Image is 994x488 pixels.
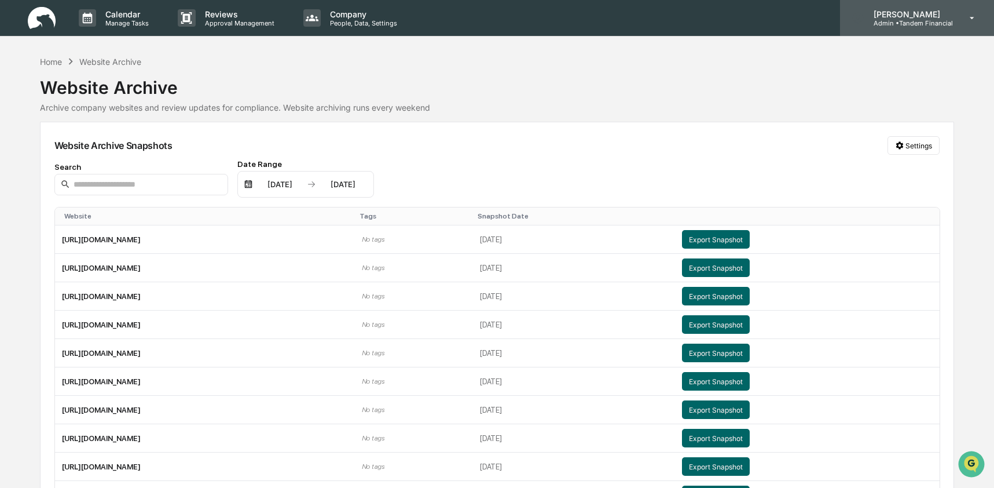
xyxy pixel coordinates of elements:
div: [DATE] [318,180,368,189]
div: Toggle SortBy [684,212,934,220]
img: calendar [244,180,253,189]
button: Export Snapshot [682,372,750,391]
button: Settings [887,136,940,155]
p: How can we help? [12,24,211,43]
div: Date Range [237,159,374,169]
td: [URL][DOMAIN_NAME] [55,367,355,396]
button: Export Snapshot [682,287,750,305]
span: No tags [361,434,384,442]
td: [DATE] [473,339,675,367]
div: Home [40,57,62,67]
p: Calendar [96,9,155,19]
p: People, Data, Settings [321,19,403,27]
span: No tags [361,349,384,357]
td: [DATE] [473,282,675,311]
td: [URL][DOMAIN_NAME] [55,339,355,367]
td: [DATE] [473,311,675,339]
div: [DATE] [255,180,305,189]
button: Export Snapshot [682,315,750,334]
button: Export Snapshot [682,457,750,476]
img: 1746055101610-c473b297-6a78-478c-a979-82029cc54cd1 [12,89,32,110]
p: Approval Management [196,19,280,27]
a: Powered byPylon [82,196,140,205]
span: No tags [361,292,384,300]
span: No tags [361,462,384,471]
td: [URL][DOMAIN_NAME] [55,311,355,339]
span: No tags [361,406,384,414]
img: logo [28,7,56,30]
td: [DATE] [473,396,675,424]
p: Reviews [196,9,280,19]
div: 🔎 [12,169,21,179]
div: Start new chat [39,89,190,100]
a: 🖐️Preclearance [7,141,79,162]
button: Export Snapshot [682,344,750,362]
button: Export Snapshot [682,400,750,419]
td: [DATE] [473,254,675,282]
span: No tags [361,377,384,385]
span: No tags [361,321,384,329]
button: Export Snapshot [682,429,750,447]
a: 🗄️Attestations [79,141,148,162]
td: [DATE] [473,453,675,481]
p: Manage Tasks [96,19,155,27]
span: No tags [361,264,384,272]
button: Export Snapshot [682,230,750,249]
div: 🖐️ [12,147,21,156]
p: [PERSON_NAME] [864,9,953,19]
span: Pylon [115,196,140,205]
span: No tags [361,235,384,243]
p: Company [321,9,403,19]
div: Archive company websites and review updates for compliance. Website archiving runs every weekend [40,103,955,112]
td: [URL][DOMAIN_NAME] [55,424,355,453]
td: [DATE] [473,424,675,453]
div: 🗄️ [84,147,93,156]
img: arrow right [307,180,316,189]
div: We're available if you need us! [39,100,146,110]
div: Toggle SortBy [64,212,350,220]
td: [URL][DOMAIN_NAME] [55,282,355,311]
div: Website Archive Snapshots [54,140,173,151]
a: 🔎Data Lookup [7,163,78,184]
div: Website Archive [40,68,955,98]
div: Toggle SortBy [359,212,468,220]
iframe: Open customer support [957,450,988,481]
button: Export Snapshot [682,258,750,277]
button: Start new chat [197,92,211,106]
td: [DATE] [473,225,675,254]
span: Data Lookup [23,168,73,180]
div: Toggle SortBy [478,212,670,220]
td: [URL][DOMAIN_NAME] [55,254,355,282]
p: Admin • Tandem Financial [864,19,953,27]
span: Attestations [96,146,144,158]
td: [URL][DOMAIN_NAME] [55,396,355,424]
span: Preclearance [23,146,75,158]
td: [DATE] [473,367,675,396]
div: Search [54,162,228,172]
td: [URL][DOMAIN_NAME] [55,225,355,254]
td: [URL][DOMAIN_NAME] [55,453,355,481]
div: Website Archive [79,57,141,67]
